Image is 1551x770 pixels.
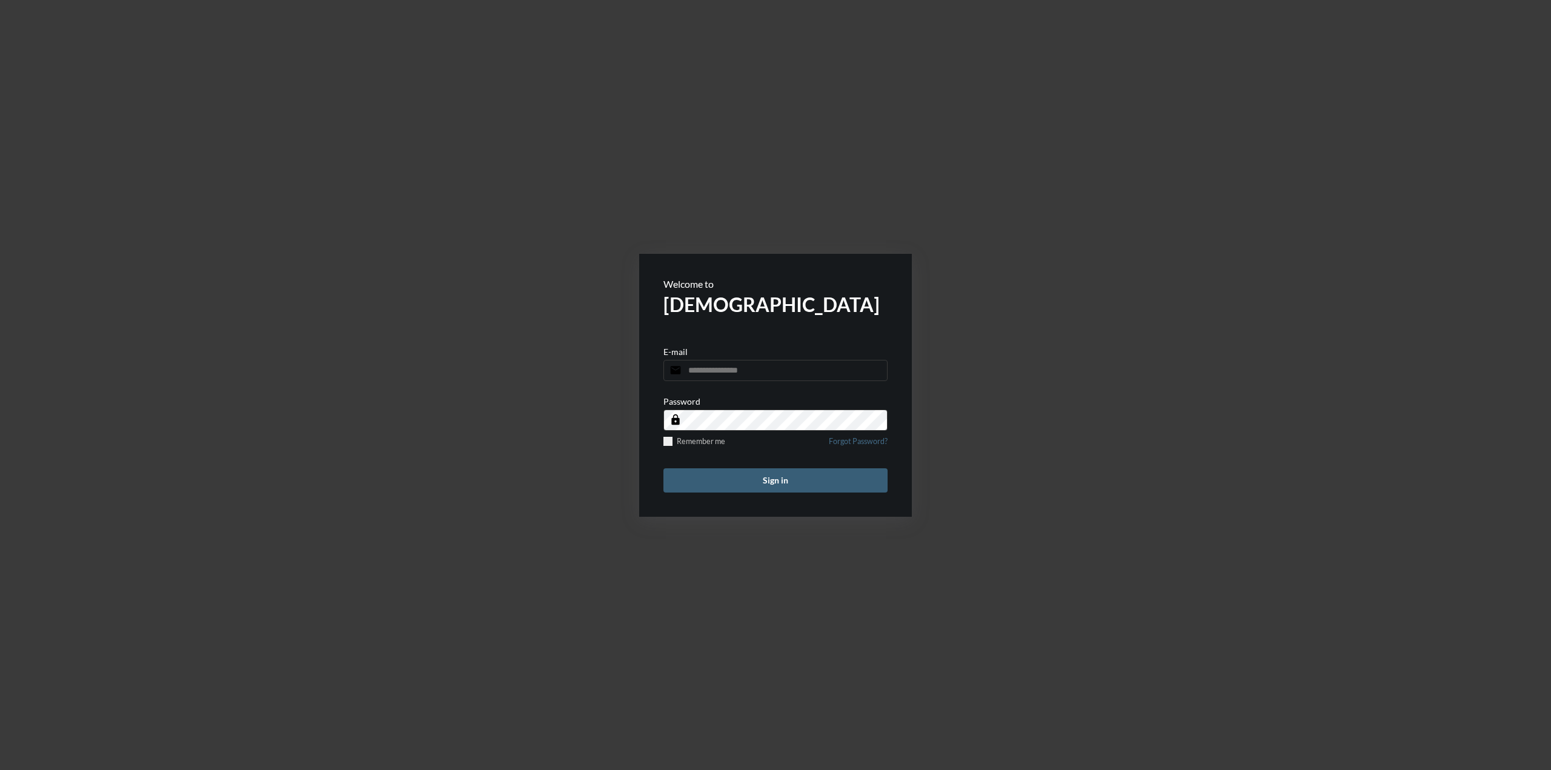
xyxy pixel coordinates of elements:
[663,347,688,357] p: E-mail
[663,293,888,316] h2: [DEMOGRAPHIC_DATA]
[663,437,725,446] label: Remember me
[663,278,888,290] p: Welcome to
[663,468,888,493] button: Sign in
[829,437,888,453] a: Forgot Password?
[663,396,700,407] p: Password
